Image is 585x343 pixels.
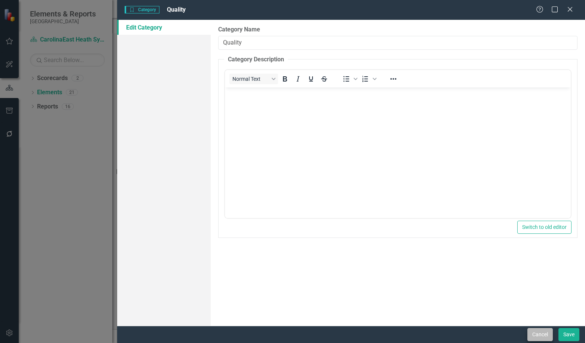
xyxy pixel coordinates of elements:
button: Block Normal Text [229,74,278,84]
button: Italic [292,74,304,84]
div: Numbered list [359,74,378,84]
span: Normal Text [232,76,269,82]
button: Bold [278,74,291,84]
button: Save [558,328,579,341]
a: Edit Category [117,20,211,35]
iframe: Rich Text Area [225,88,571,218]
button: Underline [305,74,317,84]
div: Bullet list [340,74,359,84]
label: Category Name [218,25,578,34]
legend: Category Description [224,55,288,64]
input: Category Name [218,36,578,50]
button: Cancel [527,328,553,341]
button: Strikethrough [318,74,330,84]
button: Switch to old editor [517,221,572,234]
button: Reveal or hide additional toolbar items [387,74,400,84]
span: Quality [167,6,186,13]
span: Category [125,6,159,13]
